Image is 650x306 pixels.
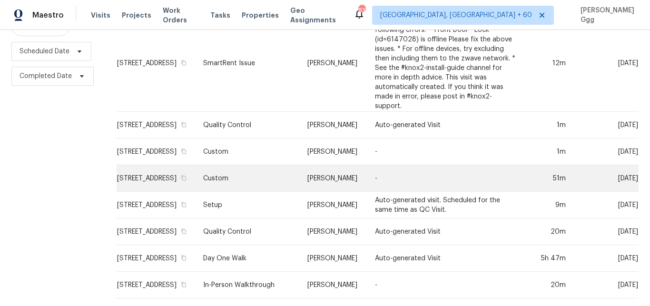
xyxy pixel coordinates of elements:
[300,218,367,245] td: [PERSON_NAME]
[300,272,367,298] td: [PERSON_NAME]
[117,245,196,272] td: [STREET_ADDRESS]
[122,10,151,20] span: Projects
[573,245,639,272] td: [DATE]
[524,218,574,245] td: 20m
[163,6,199,25] span: Work Orders
[367,245,524,272] td: Auto-generated Visit
[179,227,188,236] button: Copy Address
[179,280,188,289] button: Copy Address
[179,200,188,209] button: Copy Address
[367,138,524,165] td: -
[179,254,188,262] button: Copy Address
[577,6,636,25] span: [PERSON_NAME] Ggg
[573,272,639,298] td: [DATE]
[20,47,69,56] span: Scheduled Date
[300,192,367,218] td: [PERSON_NAME]
[117,218,196,245] td: [STREET_ADDRESS]
[117,15,196,112] td: [STREET_ADDRESS]
[179,59,188,67] button: Copy Address
[300,165,367,192] td: [PERSON_NAME]
[573,138,639,165] td: [DATE]
[524,165,574,192] td: 51m
[117,192,196,218] td: [STREET_ADDRESS]
[524,245,574,272] td: 5h 47m
[196,272,300,298] td: In-Person Walkthrough
[117,272,196,298] td: [STREET_ADDRESS]
[358,6,365,15] div: 833
[196,112,300,138] td: Quality Control
[367,272,524,298] td: -
[524,15,574,112] td: 12m
[367,165,524,192] td: -
[117,165,196,192] td: [STREET_ADDRESS]
[573,15,639,112] td: [DATE]
[179,147,188,156] button: Copy Address
[524,192,574,218] td: 9m
[380,10,532,20] span: [GEOGRAPHIC_DATA], [GEOGRAPHIC_DATA] + 60
[117,138,196,165] td: [STREET_ADDRESS]
[242,10,279,20] span: Properties
[32,10,64,20] span: Maestro
[524,138,574,165] td: 1m
[573,192,639,218] td: [DATE]
[300,112,367,138] td: [PERSON_NAME]
[367,112,524,138] td: Auto-generated Visit
[367,192,524,218] td: Auto-generated visit. Scheduled for the same time as QC Visit.
[196,138,300,165] td: Custom
[367,218,524,245] td: Auto-generated Visit
[300,15,367,112] td: [PERSON_NAME]
[20,71,72,81] span: Completed Date
[196,218,300,245] td: Quality Control
[196,15,300,112] td: SmartRent Issue
[196,192,300,218] td: Setup
[573,112,639,138] td: [DATE]
[117,112,196,138] td: [STREET_ADDRESS]
[524,272,574,298] td: 20m
[524,112,574,138] td: 1m
[367,15,524,112] td: The security system configuration has the following errors: * 'Front Door - Lock' (id=6147028) is...
[300,245,367,272] td: [PERSON_NAME]
[300,138,367,165] td: [PERSON_NAME]
[573,165,639,192] td: [DATE]
[91,10,110,20] span: Visits
[196,245,300,272] td: Day One Walk
[196,165,300,192] td: Custom
[573,218,639,245] td: [DATE]
[210,12,230,19] span: Tasks
[179,120,188,129] button: Copy Address
[179,174,188,182] button: Copy Address
[290,6,342,25] span: Geo Assignments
